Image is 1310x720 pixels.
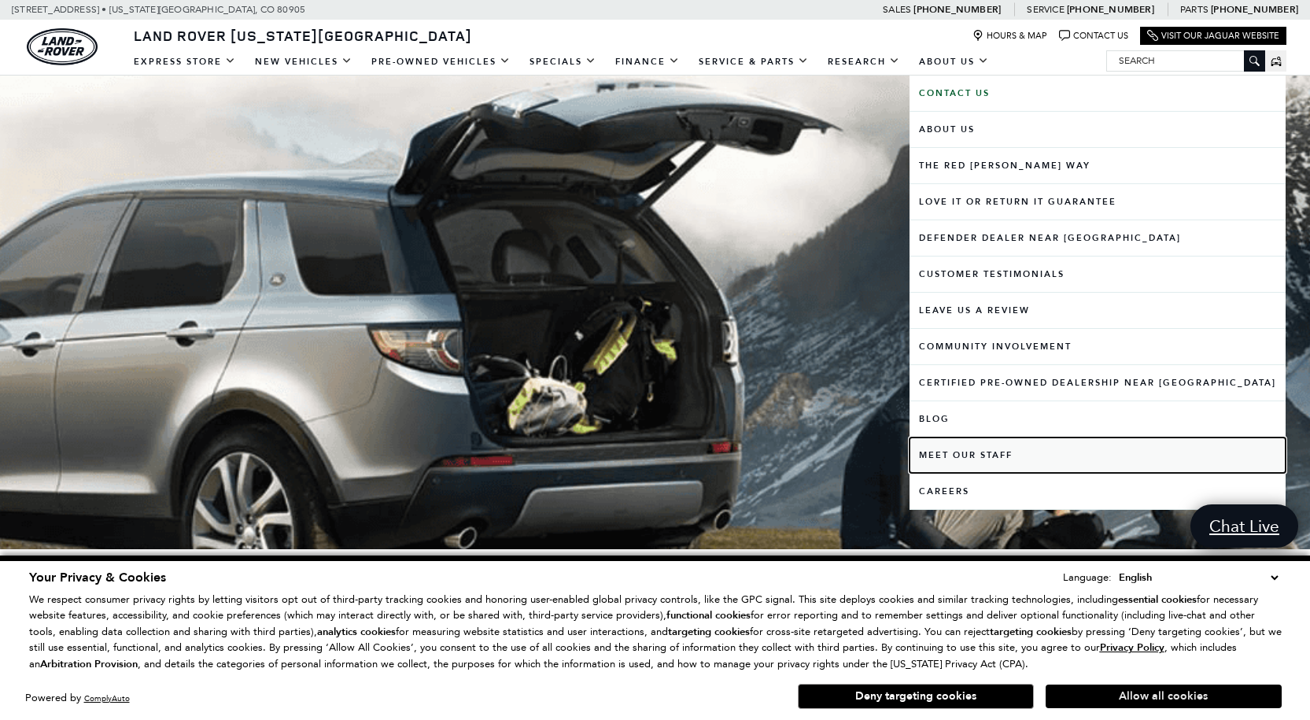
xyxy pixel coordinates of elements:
span: Parts [1180,4,1209,15]
button: Deny targeting cookies [798,684,1034,709]
a: About Us [910,112,1286,147]
span: Land Rover [US_STATE][GEOGRAPHIC_DATA] [134,26,472,45]
a: EXPRESS STORE [124,48,245,76]
a: Contact Us [1059,30,1128,42]
select: Language Select [1115,569,1282,586]
a: New Vehicles [245,48,362,76]
img: Land Rover [27,28,98,65]
a: Careers [910,474,1286,509]
button: Allow all cookies [1046,685,1282,708]
a: Love It or Return It Guarantee [910,184,1286,220]
a: Visit Our Jaguar Website [1147,30,1279,42]
a: ComplyAuto [84,693,130,703]
a: Certified Pre-Owned Dealership near [GEOGRAPHIC_DATA] [910,365,1286,401]
a: Contact Us [910,76,1286,111]
a: Blog [910,401,1286,437]
a: Community Involvement [910,329,1286,364]
a: Meet Our Staff [910,438,1286,473]
a: Finance [606,48,689,76]
strong: targeting cookies [990,625,1072,639]
strong: essential cookies [1118,593,1197,607]
a: [PHONE_NUMBER] [1067,3,1154,16]
strong: Arbitration Provision [40,657,138,671]
u: Privacy Policy [1100,641,1164,655]
a: land-rover [27,28,98,65]
span: Service [1027,4,1064,15]
a: Service & Parts [689,48,818,76]
input: Search [1107,51,1264,70]
a: Leave Us A Review [910,293,1286,328]
a: Privacy Policy [1100,641,1164,653]
strong: analytics cookies [317,625,396,639]
a: Chat Live [1190,504,1298,548]
a: The Red [PERSON_NAME] Way [910,148,1286,183]
a: Hours & Map [972,30,1047,42]
a: Pre-Owned Vehicles [362,48,520,76]
strong: targeting cookies [668,625,750,639]
span: Sales [883,4,911,15]
nav: Main Navigation [124,48,998,76]
a: [PHONE_NUMBER] [913,3,1001,16]
a: Customer Testimonials [910,257,1286,292]
a: [STREET_ADDRESS] • [US_STATE][GEOGRAPHIC_DATA], CO 80905 [12,4,305,15]
div: Powered by [25,693,130,703]
a: Specials [520,48,606,76]
p: We respect consumer privacy rights by letting visitors opt out of third-party tracking cookies an... [29,592,1282,673]
strong: functional cookies [666,608,751,622]
div: Language: [1063,572,1112,582]
span: Your Privacy & Cookies [29,569,166,586]
a: Defender Dealer near [GEOGRAPHIC_DATA] [910,220,1286,256]
a: Land Rover [US_STATE][GEOGRAPHIC_DATA] [124,26,482,45]
a: About Us [910,48,998,76]
a: Research [818,48,910,76]
b: Contact Us [919,87,990,99]
a: [PHONE_NUMBER] [1211,3,1298,16]
span: Chat Live [1201,515,1287,537]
